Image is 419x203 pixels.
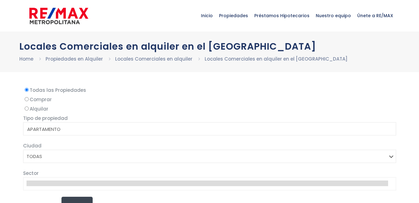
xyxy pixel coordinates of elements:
option: APARTAMENTO [27,126,388,133]
input: Comprar [25,97,29,101]
h1: Locales Comerciales en alquiler en el [GEOGRAPHIC_DATA] [19,41,400,52]
span: Únete a RE/MAX [354,6,396,25]
span: Inicio [198,6,216,25]
input: Alquilar [25,106,29,111]
label: Alquilar [23,105,396,113]
a: Locales Comerciales en alquiler [115,56,192,62]
span: Préstamos Hipotecarios [251,6,313,25]
label: Todas las Propiedades [23,86,396,94]
span: Propiedades [216,6,251,25]
option: CASA [27,133,388,141]
a: Home [19,56,33,62]
span: Sector [23,170,39,176]
span: Nuestro equipo [313,6,354,25]
span: Tipo de propiedad [23,115,68,121]
a: Locales Comerciales en alquiler en el [GEOGRAPHIC_DATA] [205,56,348,62]
input: Todas las Propiedades [25,88,29,92]
label: Comprar [23,96,396,103]
span: Ciudad [23,142,41,149]
img: remax-metropolitana-logo [29,7,88,25]
a: Propiedades en Alquiler [46,56,103,62]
